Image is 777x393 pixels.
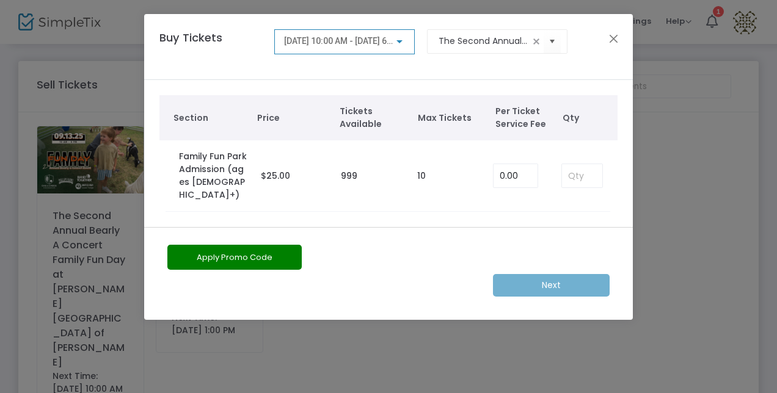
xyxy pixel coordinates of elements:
[606,31,622,46] button: Close
[529,34,544,49] span: clear
[341,170,357,182] label: 999
[439,35,530,48] input: Select an event
[153,29,268,64] h4: Buy Tickets
[167,245,302,270] button: Apply Promo Code
[562,164,602,187] input: Qty
[418,112,484,124] span: Max Tickets
[284,36,414,46] span: [DATE] 10:00 AM - [DATE] 6:00 PM
[544,29,561,54] button: Select
[495,105,556,131] span: Per Ticket Service Fee
[173,112,246,124] span: Section
[563,112,611,124] span: Qty
[417,170,426,182] label: 10
[179,150,249,201] label: Family Fun Park Admission (ages [DEMOGRAPHIC_DATA]+)
[261,170,290,182] span: $25.00
[257,112,327,124] span: Price
[494,164,538,187] input: Enter Service Fee
[340,105,406,131] span: Tickets Available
